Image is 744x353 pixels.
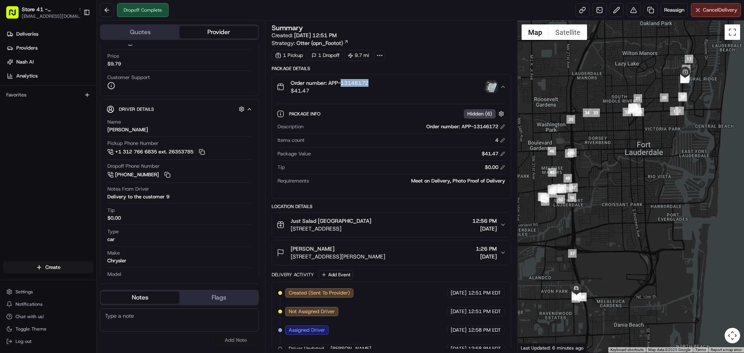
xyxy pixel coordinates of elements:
[107,228,119,235] span: Type
[451,345,467,352] span: [DATE]
[24,141,63,147] span: [PERSON_NAME]
[107,140,158,147] span: Pickup Phone Number
[3,286,93,297] button: Settings
[691,3,741,17] button: CancelDelivery
[331,345,371,352] span: [PERSON_NAME]
[107,207,115,214] span: Tip
[3,336,93,347] button: Log out
[661,3,688,17] button: Reassign
[541,197,549,206] div: 40
[725,24,740,40] button: Toggle fullscreen view
[468,345,501,352] span: 12:58 PM EDT
[8,74,22,88] img: 1736555255976-a54dd68f-1ca7-489b-9aae-adbdc363a1c4
[289,289,350,296] span: Created (Sent To Provider)
[680,75,689,83] div: 13
[35,82,107,88] div: We're available if you need us!
[548,189,557,198] div: 44
[5,170,62,184] a: 📗Knowledge Base
[26,120,28,126] span: •
[15,338,31,344] span: Log out
[468,308,501,315] span: 12:51 PM EDT
[583,108,591,117] div: 34
[578,293,586,301] div: 58
[468,327,501,334] span: 12:58 PM EDT
[451,308,467,315] span: [DATE]
[541,194,549,202] div: 42
[610,347,644,353] button: Keyboard shortcuts
[539,193,547,201] div: 39
[3,299,93,310] button: Notifications
[472,217,497,225] span: 12:56 PM
[308,50,343,61] div: 1 Dropoff
[344,50,373,61] div: 9.7 mi
[3,89,93,101] div: Favorites
[107,186,149,193] span: Notes From Driver
[568,193,576,202] div: 56
[569,183,578,192] div: 37
[675,107,684,115] div: 2
[472,225,497,232] span: [DATE]
[22,13,84,19] button: [EMAIL_ADDRESS][DOMAIN_NAME]
[572,291,580,300] div: 62
[16,74,30,88] img: 1755196953914-cd9d9cba-b7f7-46ee-b6f5-75ff69acacf5
[3,261,93,274] button: Create
[291,225,371,232] span: [STREET_ADDRESS]
[22,5,75,13] span: Store 41 - [GEOGRAPHIC_DATA] (Just Salad)
[30,120,46,126] span: [DATE]
[291,253,385,260] span: [STREET_ADDRESS][PERSON_NAME]
[289,308,335,315] span: Not Assigned Driver
[558,185,566,193] div: 53
[289,327,325,334] span: Assigned Driver
[725,328,740,343] button: Map camera controls
[567,115,575,124] div: 35
[65,174,72,180] div: 💻
[272,240,510,265] button: [PERSON_NAME][STREET_ADDRESS][PERSON_NAME]1:26 PM[DATE]
[277,150,311,157] span: Package Value
[678,92,687,101] div: 19
[3,56,96,68] a: Nash AI
[3,28,96,40] a: Deliveries
[107,163,160,170] span: Dropoff Phone Number
[670,107,679,115] div: 1
[685,55,693,63] div: 17
[520,343,545,353] a: Open this area in Google Maps (opens a new window)
[107,215,121,222] div: $0.00
[3,42,96,54] a: Providers
[16,45,38,52] span: Providers
[277,177,309,184] span: Requirements
[107,193,169,200] div: Delivery to the customer 9
[548,186,556,194] div: 51
[679,93,687,102] div: 3
[15,289,33,295] span: Settings
[16,72,38,79] span: Analytics
[272,203,511,210] div: Location Details
[565,149,573,158] div: 47
[556,195,565,203] div: 52
[296,39,349,47] a: Otter (opn_Footot)
[15,301,43,307] span: Notifications
[15,326,46,332] span: Toggle Theme
[3,70,96,82] a: Analytics
[272,24,303,31] h3: Summary
[680,72,689,81] div: 14
[16,59,34,65] span: Nash AI
[486,81,497,92] img: photo_proof_of_delivery image
[107,257,126,264] div: Chrysler
[107,74,150,81] span: Customer Support
[107,148,206,156] a: +1 312 766 6835 ext. 26353785
[551,184,560,193] div: 50
[15,313,44,320] span: Chat with us!
[468,289,501,296] span: 12:51 PM EDT
[8,8,23,23] img: Nash
[476,245,497,253] span: 1:26 PM
[69,141,84,147] span: [DATE]
[179,26,258,38] button: Provider
[564,184,573,193] div: 55
[3,324,93,334] button: Toggle Theme
[272,50,307,61] div: 1 Pickup
[518,343,587,353] div: Last Updated: 6 minutes ago
[45,264,60,271] span: Create
[426,123,505,130] div: Order number: APP-13146172
[711,348,742,352] a: Report a map error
